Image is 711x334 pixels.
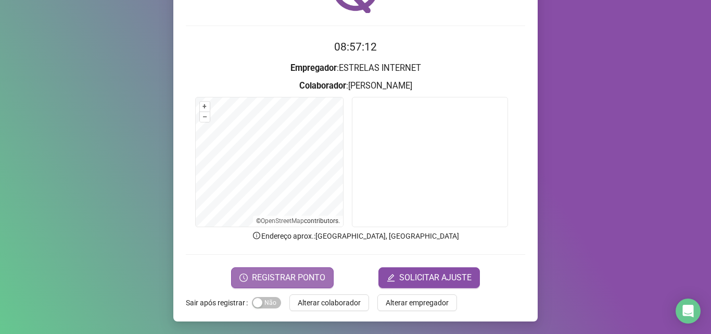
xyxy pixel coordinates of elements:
a: OpenStreetMap [261,217,304,225]
h3: : ESTRELAS INTERNET [186,61,525,75]
button: Alterar colaborador [289,294,369,311]
h3: : [PERSON_NAME] [186,79,525,93]
time: 08:57:12 [334,41,377,53]
span: edit [387,274,395,282]
span: SOLICITAR AJUSTE [399,271,472,284]
p: Endereço aprox. : [GEOGRAPHIC_DATA], [GEOGRAPHIC_DATA] [186,230,525,242]
button: + [200,102,210,112]
span: Alterar empregador [386,297,449,308]
button: Alterar empregador [377,294,457,311]
span: info-circle [252,231,261,240]
strong: Empregador [290,63,337,73]
label: Sair após registrar [186,294,252,311]
span: REGISTRAR PONTO [252,271,325,284]
button: REGISTRAR PONTO [231,267,334,288]
li: © contributors. [256,217,340,225]
span: Alterar colaborador [298,297,361,308]
button: – [200,112,210,122]
strong: Colaborador [299,81,346,91]
span: clock-circle [239,274,248,282]
div: Open Intercom Messenger [676,299,701,324]
button: editSOLICITAR AJUSTE [378,267,480,288]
